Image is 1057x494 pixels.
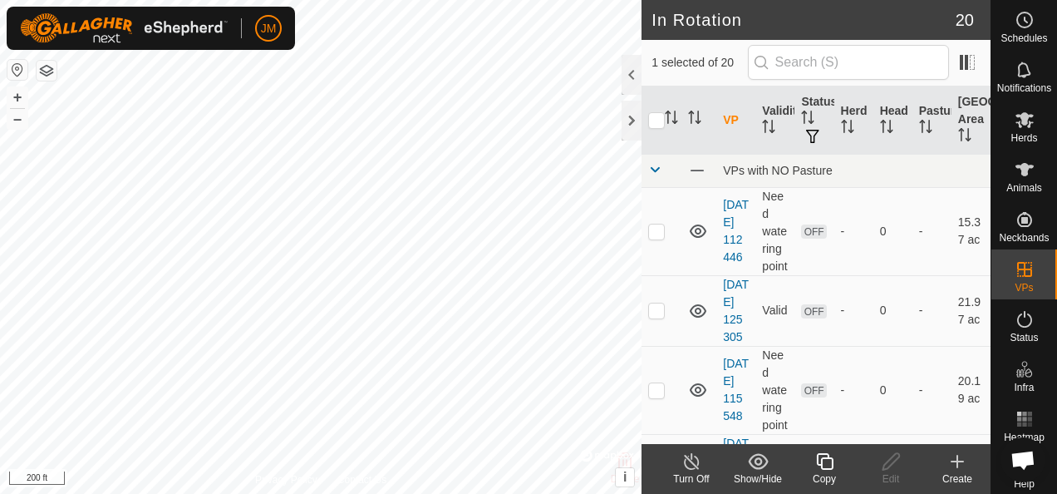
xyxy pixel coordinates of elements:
[755,86,794,155] th: Validity
[1014,479,1035,489] span: Help
[723,357,749,422] a: [DATE] 115548
[801,304,826,319] span: OFF
[791,472,858,487] div: Copy
[841,223,867,240] div: -
[7,109,27,129] button: –
[1015,283,1033,293] span: VPs
[880,122,893,136] p-sorticon: Activate to sort
[834,86,873,155] th: Herd
[801,113,814,126] p-sorticon: Activate to sort
[665,113,678,126] p-sorticon: Activate to sort
[873,275,912,346] td: 0
[1006,183,1042,193] span: Animals
[7,87,27,107] button: +
[755,346,794,434] td: Need watering point
[951,275,991,346] td: 21.97 ac
[37,61,57,81] button: Map Layers
[951,346,991,434] td: 20.19 ac
[951,86,991,155] th: [GEOGRAPHIC_DATA] Area
[912,346,951,434] td: -
[723,278,749,343] a: [DATE] 125305
[755,187,794,275] td: Need watering point
[7,60,27,80] button: Reset Map
[255,472,317,487] a: Privacy Policy
[1000,33,1047,43] span: Schedules
[794,86,833,155] th: Status
[912,275,951,346] td: -
[1004,432,1045,442] span: Heatmap
[716,86,755,155] th: VP
[337,472,386,487] a: Contact Us
[725,472,791,487] div: Show/Hide
[688,113,701,126] p-sorticon: Activate to sort
[956,7,974,32] span: 20
[873,346,912,434] td: 0
[951,187,991,275] td: 15.37 ac
[873,86,912,155] th: Head
[20,13,228,43] img: Gallagher Logo
[723,198,749,264] a: [DATE] 112446
[723,164,984,177] div: VPs with NO Pasture
[755,275,794,346] td: Valid
[924,472,991,487] div: Create
[748,45,949,80] input: Search (S)
[997,83,1051,93] span: Notifications
[958,131,971,144] p-sorticon: Activate to sort
[623,470,627,484] span: i
[912,187,951,275] td: -
[841,382,867,399] div: -
[841,302,867,319] div: -
[858,472,924,487] div: Edit
[616,468,634,487] button: i
[1014,383,1034,393] span: Infra
[651,10,956,30] h2: In Rotation
[873,187,912,275] td: 0
[912,86,951,155] th: Pasture
[801,383,826,398] span: OFF
[1010,333,1038,343] span: Status
[919,122,932,136] p-sorticon: Activate to sort
[801,225,826,239] span: OFF
[999,233,1049,243] span: Neckbands
[1000,437,1045,482] div: Open chat
[261,20,277,37] span: JM
[762,122,775,136] p-sorticon: Activate to sort
[658,472,725,487] div: Turn Off
[841,122,854,136] p-sorticon: Activate to sort
[651,54,747,72] span: 1 selected of 20
[1010,133,1037,143] span: Herds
